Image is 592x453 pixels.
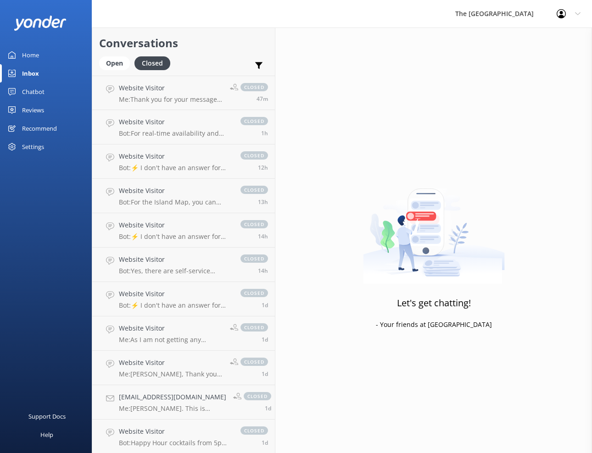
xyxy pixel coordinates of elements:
img: yonder-white-logo.png [14,16,67,31]
div: Closed [134,56,170,70]
a: Website VisitorBot:For real-time availability and accommodation bookings, please visit [URL][DOMA... [92,110,275,144]
span: closed [240,323,268,331]
span: Sep 21 2025 12:50am (UTC -10:00) Pacific/Honolulu [262,370,268,378]
span: closed [240,220,268,228]
a: [EMAIL_ADDRESS][DOMAIN_NAME]Me:[PERSON_NAME]. This is [PERSON_NAME] form the reservation. I will ... [92,385,275,420]
p: Bot: For the Island Map, you can visit: [URL][DOMAIN_NAME]. For the resort map, go to [URL][DOMAI... [119,198,231,206]
p: Bot: ⚡ I don't have an answer for that in my knowledge base. Please try and rephrase your questio... [119,301,231,309]
span: Sep 21 2025 11:45pm (UTC -10:00) Pacific/Honolulu [258,164,268,171]
span: Sep 20 2025 09:23pm (UTC -10:00) Pacific/Honolulu [265,404,271,412]
a: Website VisitorBot:⚡ I don't have an answer for that in my knowledge base. Please try and rephras... [92,282,275,316]
div: Recommend [22,119,57,138]
p: Bot: Happy Hour cocktails from 5pm to 6pm are available at [GEOGRAPHIC_DATA][PERSON_NAME]. [119,439,231,447]
span: closed [240,426,268,435]
h4: Website Visitor [119,254,231,265]
div: Home [22,46,39,64]
span: closed [240,186,268,194]
img: artwork of a man stealing a conversation from at giant smartphone [363,169,505,284]
a: Website VisitorMe:As I am not getting any response, I will now close this chat box. Please feel f... [92,316,275,351]
a: Website VisitorBot:⚡ I don't have an answer for that in my knowledge base. Please try and rephras... [92,213,275,248]
h4: Website Visitor [119,83,223,93]
p: Bot: For real-time availability and accommodation bookings, please visit [URL][DOMAIN_NAME]. [119,129,231,138]
span: closed [240,254,268,263]
span: closed [240,117,268,125]
a: Website VisitorBot:For the Island Map, you can visit: [URL][DOMAIN_NAME]. For the resort map, go ... [92,179,275,213]
span: closed [240,358,268,366]
h4: Website Visitor [119,151,231,161]
a: Website VisitorMe:Thank you for your message after checking our booking engine via our website th... [92,76,275,110]
h4: Website Visitor [119,358,223,368]
div: Inbox [22,64,39,83]
div: Open [99,56,130,70]
span: Sep 21 2025 09:47pm (UTC -10:00) Pacific/Honolulu [258,267,268,275]
a: Open [99,58,134,68]
span: closed [240,289,268,297]
span: Sep 21 2025 11:16am (UTC -10:00) Pacific/Honolulu [262,301,268,309]
span: closed [244,392,271,400]
p: Bot: ⚡ I don't have an answer for that in my knowledge base. Please try and rephrase your questio... [119,232,231,241]
div: Help [40,425,53,444]
div: Reviews [22,101,44,119]
span: Sep 22 2025 11:10am (UTC -10:00) Pacific/Honolulu [257,95,268,103]
a: Website VisitorBot:⚡ I don't have an answer for that in my knowledge base. Please try and rephras... [92,144,275,179]
a: Website VisitorBot:Yes, there are self-service laundry facilities available with token-operated w... [92,248,275,282]
h4: Website Visitor [119,220,231,230]
h4: Website Visitor [119,289,231,299]
span: Sep 22 2025 10:27am (UTC -10:00) Pacific/Honolulu [261,129,268,137]
div: Support Docs [28,407,66,425]
div: Chatbot [22,83,45,101]
h4: Website Visitor [119,323,223,333]
h3: Let's get chatting! [397,296,471,310]
a: Closed [134,58,175,68]
h4: Website Visitor [119,426,231,436]
span: Sep 20 2025 08:16pm (UTC -10:00) Pacific/Honolulu [262,439,268,447]
h4: Website Visitor [119,117,231,127]
p: Me: Thank you for your message after checking our booking engine via our website the only room ty... [119,95,223,104]
h4: Website Visitor [119,186,231,196]
p: Me: [PERSON_NAME], Thank you for your inquiry about Moko Kids Club. Our Moko Kids Club (ages [DEM... [119,370,223,378]
h2: Conversations [99,34,268,52]
span: Sep 21 2025 09:56pm (UTC -10:00) Pacific/Honolulu [258,232,268,240]
span: closed [240,83,268,91]
p: Bot: ⚡ I don't have an answer for that in my knowledge base. Please try and rephrase your questio... [119,164,231,172]
h4: [EMAIL_ADDRESS][DOMAIN_NAME] [119,392,226,402]
p: Me: [PERSON_NAME]. This is [PERSON_NAME] form the reservation. I will send you an email in a few.... [119,404,226,413]
span: closed [240,151,268,160]
div: Settings [22,138,44,156]
p: Me: As I am not getting any response, I will now close this chat box. Please feel free to reach o... [119,336,223,344]
span: Sep 21 2025 08:49am (UTC -10:00) Pacific/Honolulu [262,336,268,343]
a: Website VisitorMe:[PERSON_NAME], Thank you for your inquiry about Moko Kids Club. Our Moko Kids C... [92,351,275,385]
p: Bot: Yes, there are self-service laundry facilities available with token-operated washing, drying... [119,267,231,275]
p: - Your friends at [GEOGRAPHIC_DATA] [376,320,492,330]
span: Sep 21 2025 10:29pm (UTC -10:00) Pacific/Honolulu [258,198,268,206]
